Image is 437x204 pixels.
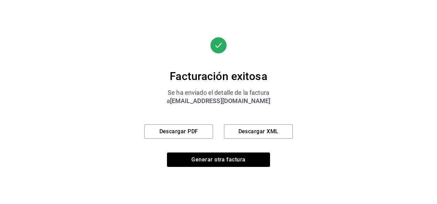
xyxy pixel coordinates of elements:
div: a [144,97,293,105]
button: Generar otra factura [167,152,270,167]
div: Se ha enviado el detalle de la factura [144,89,293,97]
div: Facturación exitosa [144,69,293,83]
button: Descargar PDF [144,124,213,139]
span: [EMAIL_ADDRESS][DOMAIN_NAME] [170,97,271,104]
button: Descargar XML [224,124,293,139]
